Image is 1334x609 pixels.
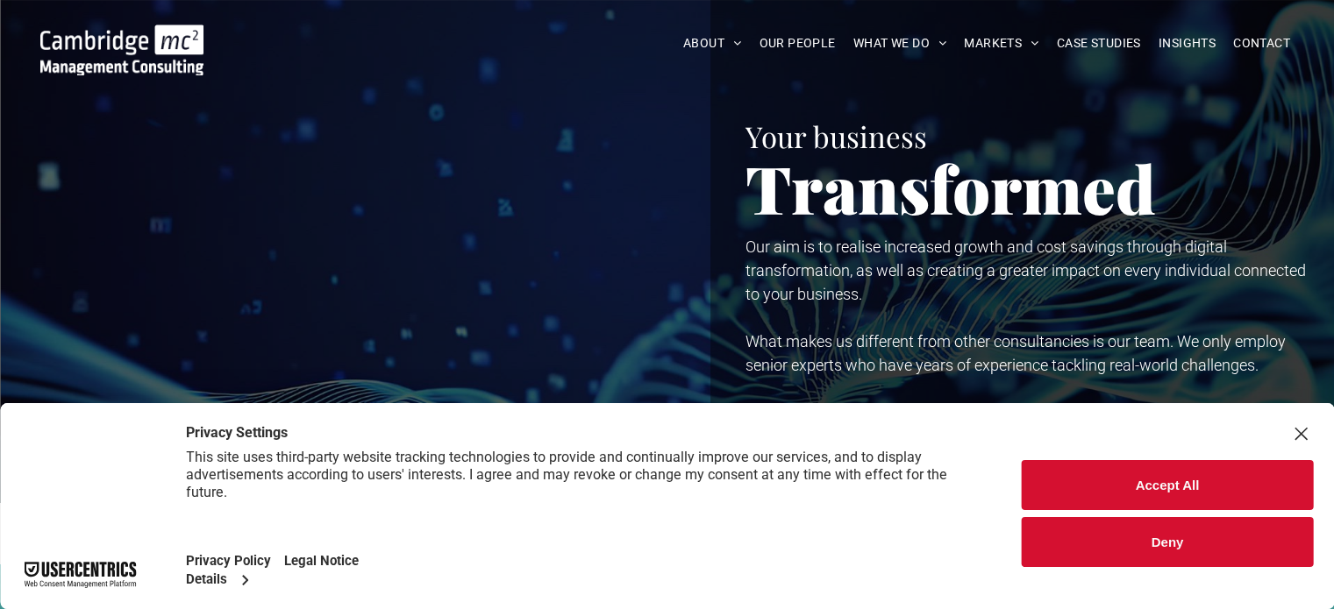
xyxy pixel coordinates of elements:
span: What makes us different from other consultancies is our team. We only employ senior experts who h... [745,332,1286,374]
a: CASE STUDIES [1048,30,1150,57]
a: MARKETS [955,30,1047,57]
a: WHAT WE DO [845,30,956,57]
span: Transformed [745,144,1156,231]
a: CONTACT [1224,30,1299,57]
img: Go to Homepage [40,25,203,75]
a: ABOUT [674,30,751,57]
a: OUR PEOPLE [750,30,844,57]
span: Your business [745,117,927,155]
a: Your Business Transformed | Cambridge Management Consulting [40,27,203,46]
a: INSIGHTS [1150,30,1224,57]
span: Our aim is to realise increased growth and cost savings through digital transformation, as well a... [745,237,1306,303]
